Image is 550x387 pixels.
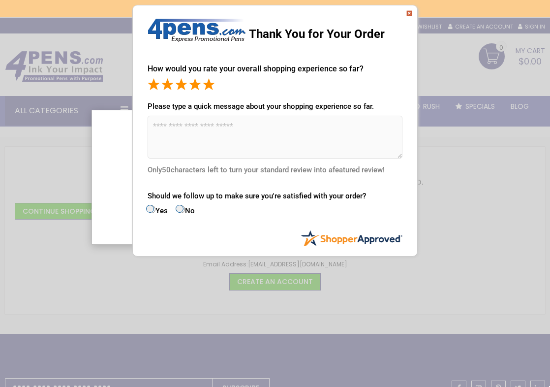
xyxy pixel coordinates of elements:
span: Thank You for Your Order [249,27,385,41]
img: x [406,10,412,16]
span: featured review! [333,165,385,174]
input: Yes [148,205,155,213]
div: Should we follow up to make sure you're satisfied with your order? [148,192,402,200]
span: 50 [162,165,171,174]
div: How would you rate your overall shopping experience so far? [148,54,402,92]
div: Please type a quick message about your shopping experience so far. [148,102,402,111]
label: Yes [148,206,168,215]
div: Only characters left to turn your standard review into a [148,165,402,174]
label: No [177,206,195,215]
input: No [177,205,185,213]
img: Thank You for Your Order [148,15,246,47]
